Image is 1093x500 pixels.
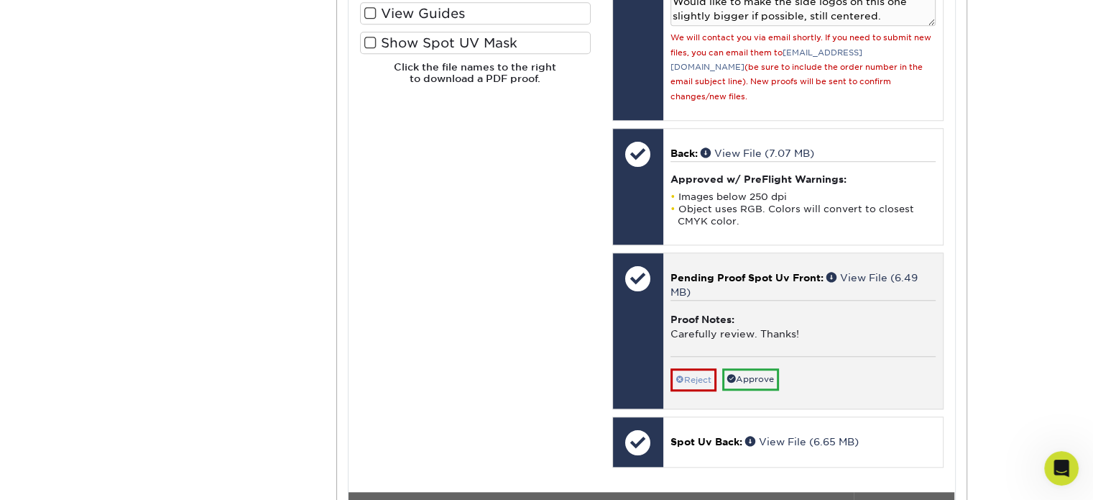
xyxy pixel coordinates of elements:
span: Spot Uv Back: [670,436,742,447]
iframe: Intercom live chat [1044,451,1079,486]
label: Show Spot UV Mask [360,32,591,54]
h6: Click the file names to the right to download a PDF proof. [360,61,591,96]
p: Back [DATE] [121,18,179,32]
div: Customer Service Hours; 9 am-5 pm EST [23,336,224,364]
a: View File (6.65 MB) [745,436,859,447]
strong: Proof Notes: [670,314,734,325]
textarea: Message… [12,360,275,384]
span: Pending Proof Spot Uv Front: [670,272,824,283]
b: Past Order Files Will Not Transfer: [27,76,193,101]
label: View Guides [360,2,591,24]
button: Gif picker [45,390,57,401]
button: Send a message… [246,384,269,407]
div: Carefully review. Thanks! [670,300,936,356]
div: To ensure a smooth transition, we encourage you to log in to your account and download any files ... [23,166,224,279]
h4: Approved w/ PreFlight Warnings: [670,173,936,185]
iframe: Google Customer Reviews [4,456,122,495]
a: Approve [722,368,779,391]
small: We will contact you via email shortly. If you need to submit new files, you can email them to (be... [670,33,931,101]
a: Reject [670,368,716,391]
button: Emoji picker [22,390,34,401]
span: Back: [670,147,698,159]
div: Should you have any questions, please utilize our chat feature. We look forward to serving you! [23,286,224,329]
li: Images below 250 dpi [670,191,936,203]
button: Upload attachment [68,390,80,401]
a: [EMAIL_ADDRESS][DOMAIN_NAME] [670,48,862,72]
a: View File (7.07 MB) [701,147,814,159]
li: Object uses RGB. Colors will convert to closest CMYK color. [670,203,936,227]
h1: Primoprint [110,7,171,18]
button: Home [251,6,278,33]
div: While your order history will remain accessible, artwork files from past orders will not carry ov... [23,75,224,160]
